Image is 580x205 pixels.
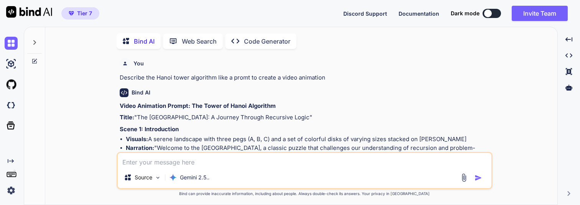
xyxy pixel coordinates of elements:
p: Source [135,174,152,181]
li: "Welcome to the [GEOGRAPHIC_DATA], a classic puzzle that challenges our understanding of recursio... [126,144,491,161]
img: Bind AI [6,6,52,18]
li: A serene landscape with three pegs (A, B, C) and a set of colorful disks of varying sizes stacked... [126,135,491,144]
span: Discord Support [343,10,387,17]
p: Describe the Hanoi tower algorithm like a promt to create a video animation [120,73,491,82]
img: icon [475,174,482,182]
strong: Visuals: [126,135,148,143]
img: Gemini 2.5 Pro [169,174,177,181]
button: premiumTier 7 [61,7,99,20]
p: Bind AI [134,37,155,46]
h6: Bind AI [132,89,150,96]
p: Bind can provide inaccurate information, including about people. Always double-check its answers.... [117,191,493,197]
img: ai-studio [5,57,18,70]
button: Invite Team [512,6,568,21]
button: Discord Support [343,10,387,18]
span: Dark mode [451,10,479,17]
img: Pick Models [155,174,161,181]
strong: Scene 1: Introduction [120,125,179,133]
p: Code Generator [244,37,290,46]
img: attachment [460,173,468,182]
img: settings [5,184,18,197]
img: chat [5,37,18,50]
p: Web Search [182,37,217,46]
strong: Title: [120,114,134,121]
strong: Video Animation Prompt: The Tower of Hanoi Algorithm [120,102,276,109]
p: "The [GEOGRAPHIC_DATA]: A Journey Through Recursive Logic" [120,113,491,122]
img: premium [69,11,74,16]
button: Documentation [399,10,439,18]
img: darkCloudIdeIcon [5,99,18,112]
img: githubLight [5,78,18,91]
h6: You [133,60,144,67]
span: Documentation [399,10,439,17]
p: Gemini 2.5.. [180,174,209,181]
span: Tier 7 [77,10,92,17]
strong: Narration: [126,144,154,151]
